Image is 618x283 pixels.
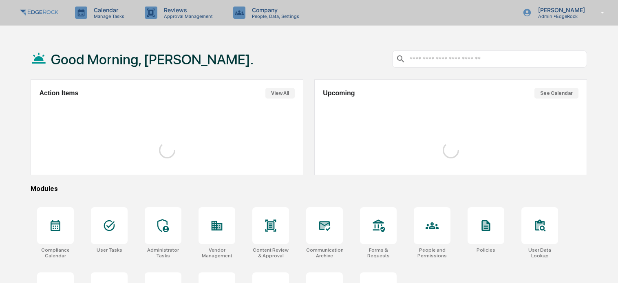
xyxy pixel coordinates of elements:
[157,7,217,13] p: Reviews
[157,13,217,19] p: Approval Management
[521,247,558,259] div: User Data Lookup
[245,13,303,19] p: People, Data, Settings
[265,88,295,99] button: View All
[31,185,587,193] div: Modules
[87,13,128,19] p: Manage Tasks
[39,90,78,97] h2: Action Items
[37,247,74,259] div: Compliance Calendar
[360,247,397,259] div: Forms & Requests
[323,90,355,97] h2: Upcoming
[306,247,343,259] div: Communications Archive
[20,8,59,18] img: logo
[51,51,254,68] h1: Good Morning, [PERSON_NAME].
[145,247,181,259] div: Administrator Tasks
[477,247,495,253] div: Policies
[97,247,122,253] div: User Tasks
[87,7,128,13] p: Calendar
[245,7,303,13] p: Company
[532,13,589,19] p: Admin • EdgeRock
[532,7,589,13] p: [PERSON_NAME]
[534,88,578,99] button: See Calendar
[199,247,235,259] div: Vendor Management
[252,247,289,259] div: Content Review & Approval
[414,247,450,259] div: People and Permissions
